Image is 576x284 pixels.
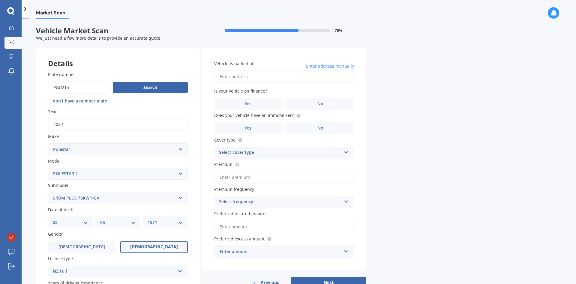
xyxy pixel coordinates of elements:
[36,10,69,18] span: Market Scan
[48,231,63,237] span: Gender
[219,198,341,206] div: Select frequency
[214,186,254,192] span: Premium frequency
[244,126,251,131] span: Yes
[214,88,267,94] span: Is your vehicle on finance?
[335,29,342,33] span: 70 %
[48,96,109,106] button: I don’t have a number plate
[53,268,175,275] div: NZ Full
[113,82,188,93] button: Search
[220,248,341,255] div: Enter amount
[214,236,265,242] span: Preferred excess amount
[58,244,105,249] span: [DEMOGRAPHIC_DATA]
[306,63,354,69] span: Enter address manually
[244,101,251,106] span: Yes
[36,35,160,41] span: We just need a few more details to provide an accurate quote
[7,233,16,242] img: b829701c92a9a4dc5abbcfa736aa2e30
[48,182,68,188] span: Submodel
[214,70,354,83] input: Enter address
[214,137,235,143] span: Cover type
[48,72,75,77] span: Plate number
[219,149,341,156] div: Select cover type
[214,113,294,118] span: Does your vehicle have an immobiliser?
[48,118,188,131] input: YYYY
[214,211,267,217] span: Preferred insured amount
[48,256,73,261] span: Licence type
[48,81,110,94] input: Enter plate number
[36,26,201,35] span: Vehicle Market Scan
[317,126,323,131] span: No
[48,158,61,164] span: Model
[214,161,232,167] span: Premium
[48,134,59,139] span: Make
[214,221,354,233] input: Enter amount
[48,108,57,114] span: Year
[317,101,323,106] span: No
[36,48,200,66] div: Details
[214,61,253,66] span: Vehicle is parked at
[214,171,354,184] input: Enter premium
[130,244,178,249] span: [DEMOGRAPHIC_DATA]
[48,207,73,212] span: Date of birth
